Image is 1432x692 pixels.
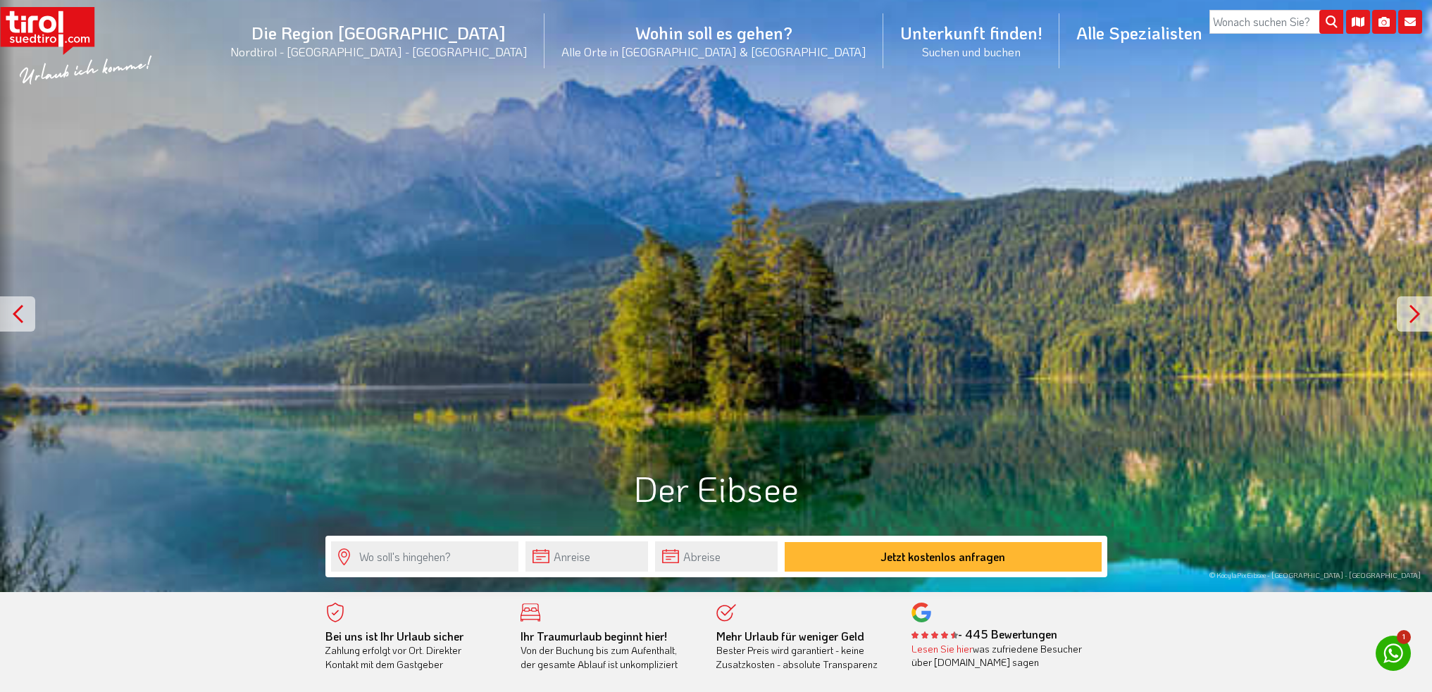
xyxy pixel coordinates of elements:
[230,44,528,59] small: Nordtirol - [GEOGRAPHIC_DATA] - [GEOGRAPHIC_DATA]
[911,627,1057,641] b: - 445 Bewertungen
[1372,10,1396,34] i: Fotogalerie
[325,629,463,643] b: Bei uns ist Ihr Urlaub sicher
[900,44,1042,59] small: Suchen und buchen
[1376,636,1411,671] a: 1
[325,469,1107,508] h1: Der Eibsee
[911,642,1086,669] div: was zufriedene Besucher über [DOMAIN_NAME] sagen
[1059,6,1219,59] a: Alle Spezialisten
[716,629,864,643] b: Mehr Urlaub für weniger Geld
[911,642,973,655] a: Lesen Sie hier
[561,44,866,59] small: Alle Orte in [GEOGRAPHIC_DATA] & [GEOGRAPHIC_DATA]
[544,6,883,75] a: Wohin soll es gehen?Alle Orte in [GEOGRAPHIC_DATA] & [GEOGRAPHIC_DATA]
[331,541,518,572] input: Wo soll's hingehen?
[1398,10,1422,34] i: Kontakt
[213,6,544,75] a: Die Region [GEOGRAPHIC_DATA]Nordtirol - [GEOGRAPHIC_DATA] - [GEOGRAPHIC_DATA]
[521,629,695,672] div: Von der Buchung bis zum Aufenthalt, der gesamte Ablauf ist unkompliziert
[521,629,667,643] b: Ihr Traumurlaub beginnt hier!
[525,541,648,572] input: Anreise
[785,542,1102,572] button: Jetzt kostenlos anfragen
[325,629,500,672] div: Zahlung erfolgt vor Ort. Direkter Kontakt mit dem Gastgeber
[1209,10,1343,34] input: Wonach suchen Sie?
[655,541,778,572] input: Abreise
[1346,10,1370,34] i: Karte öffnen
[883,6,1059,75] a: Unterkunft finden!Suchen und buchen
[716,629,891,672] div: Bester Preis wird garantiert - keine Zusatzkosten - absolute Transparenz
[1397,630,1411,644] span: 1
